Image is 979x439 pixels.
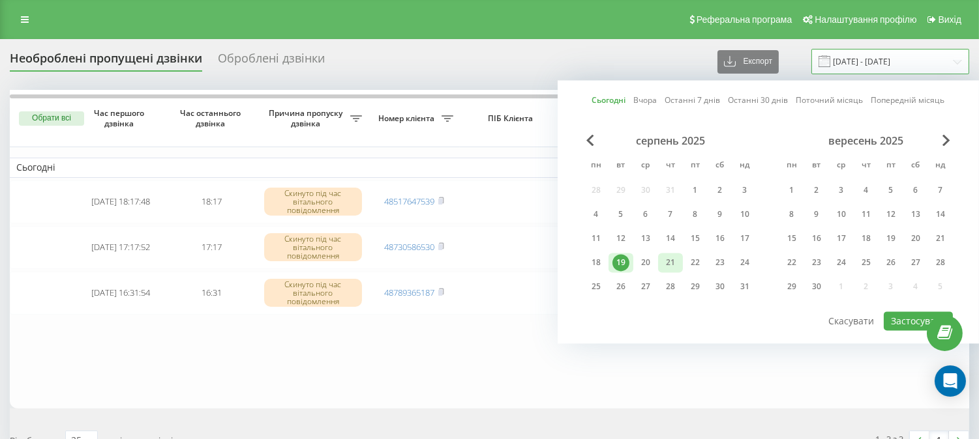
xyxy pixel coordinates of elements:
a: Вчора [634,94,657,107]
div: пт 12 вер 2025 р. [879,205,903,224]
div: 11 [588,230,605,247]
div: 3 [736,182,753,199]
div: нд 31 серп 2025 р. [732,277,757,296]
div: вт 30 вер 2025 р. [804,277,829,296]
span: Previous Month [586,134,594,146]
div: 22 [783,254,800,271]
span: Час останнього дзвінка [177,108,247,128]
div: пт 15 серп 2025 р. [683,229,708,248]
a: Попередній місяць [871,94,945,107]
div: 13 [637,230,654,247]
td: 18:17 [166,180,258,223]
div: 15 [687,230,704,247]
div: 5 [612,206,629,223]
div: пт 1 серп 2025 р. [683,180,708,200]
abbr: четвер [856,156,876,176]
div: пн 1 вер 2025 р. [779,180,804,200]
div: 6 [907,182,924,199]
div: 7 [932,182,949,199]
a: Сьогодні [592,94,626,107]
div: 17 [833,230,850,247]
div: ср 10 вер 2025 р. [829,205,854,224]
div: 14 [932,206,949,223]
div: чт 18 вер 2025 р. [854,229,879,248]
abbr: четвер [661,156,680,176]
div: сб 2 серп 2025 р. [708,180,732,200]
div: 3 [833,182,850,199]
div: 10 [736,206,753,223]
div: 23 [712,254,729,271]
div: 9 [712,206,729,223]
div: 30 [808,278,825,295]
div: 29 [783,278,800,295]
abbr: понеділок [782,156,802,176]
div: пт 26 вер 2025 р. [879,253,903,272]
div: сб 6 вер 2025 р. [903,180,928,200]
div: 24 [833,254,850,271]
div: ср 27 серп 2025 р. [633,277,658,296]
div: пн 11 серп 2025 р. [584,229,609,248]
abbr: субота [906,156,926,176]
div: 2 [808,182,825,199]
div: сб 20 вер 2025 р. [903,229,928,248]
div: сб 16 серп 2025 р. [708,229,732,248]
div: 16 [808,230,825,247]
div: 7 [662,206,679,223]
div: 6 [637,206,654,223]
div: 1 [687,182,704,199]
abbr: субота [710,156,730,176]
td: 16:31 [166,272,258,315]
div: 26 [882,254,899,271]
div: 23 [808,254,825,271]
div: 8 [783,206,800,223]
div: нд 21 вер 2025 р. [928,229,953,248]
div: пн 18 серп 2025 р. [584,253,609,272]
div: нд 10 серп 2025 р. [732,205,757,224]
abbr: середа [832,156,851,176]
div: 31 [736,278,753,295]
div: ср 20 серп 2025 р. [633,253,658,272]
div: пн 4 серп 2025 р. [584,205,609,224]
div: пн 25 серп 2025 р. [584,277,609,296]
span: Вихід [939,14,961,25]
abbr: неділя [735,156,755,176]
div: ср 13 серп 2025 р. [633,229,658,248]
div: пт 19 вер 2025 р. [879,229,903,248]
div: вт 16 вер 2025 р. [804,229,829,248]
div: ср 3 вер 2025 р. [829,180,854,200]
div: пт 8 серп 2025 р. [683,205,708,224]
div: 18 [588,254,605,271]
div: 26 [612,278,629,295]
span: Налаштування профілю [815,14,916,25]
div: чт 25 вер 2025 р. [854,253,879,272]
div: Open Intercom Messenger [935,365,966,397]
div: чт 21 серп 2025 р. [658,253,683,272]
span: Реферальна програма [697,14,792,25]
div: 29 [687,278,704,295]
div: вересень 2025 [779,134,953,147]
div: чт 7 серп 2025 р. [658,205,683,224]
div: пн 8 вер 2025 р. [779,205,804,224]
div: 21 [932,230,949,247]
div: вт 9 вер 2025 р. [804,205,829,224]
button: Обрати всі [19,111,84,126]
div: чт 28 серп 2025 р. [658,277,683,296]
div: пн 29 вер 2025 р. [779,277,804,296]
abbr: п’ятниця [685,156,705,176]
div: сб 9 серп 2025 р. [708,205,732,224]
span: Номер клієнта [375,113,442,124]
div: сб 13 вер 2025 р. [903,205,928,224]
div: сб 30 серп 2025 р. [708,277,732,296]
td: [DATE] 16:31:54 [75,272,166,315]
div: вт 26 серп 2025 р. [609,277,633,296]
div: 28 [662,278,679,295]
div: 27 [637,278,654,295]
div: Скинуто під час вітального повідомлення [264,188,362,216]
div: 11 [858,206,875,223]
span: ПІБ Клієнта [471,113,553,124]
div: 16 [712,230,729,247]
div: 19 [612,254,629,271]
div: 5 [882,182,899,199]
div: Необроблені пропущені дзвінки [10,51,202,72]
a: Поточний місяць [796,94,864,107]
